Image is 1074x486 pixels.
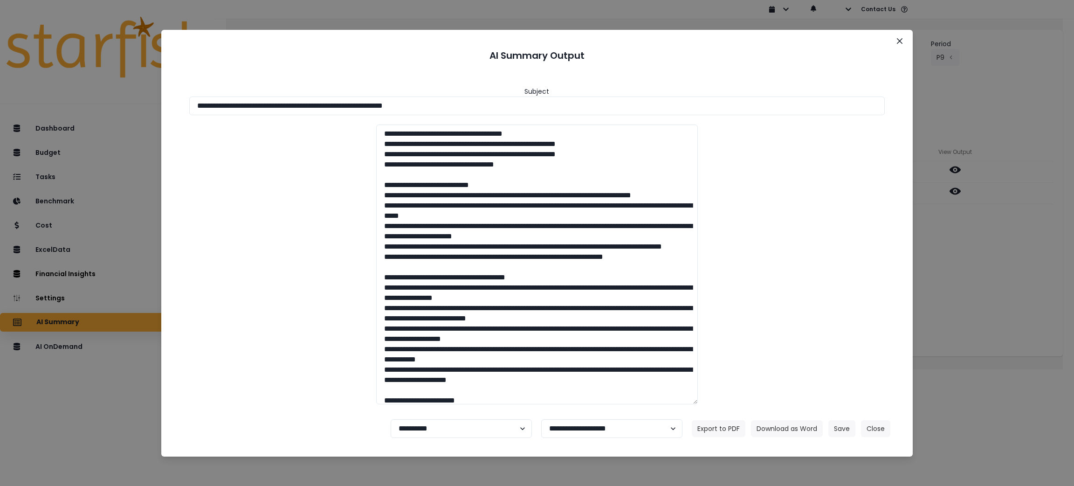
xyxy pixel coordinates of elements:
[524,87,549,97] header: Subject
[172,41,902,70] header: AI Summary Output
[892,34,907,49] button: Close
[861,420,890,437] button: Close
[751,420,823,437] button: Download as Word
[692,420,745,437] button: Export to PDF
[828,420,855,437] button: Save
